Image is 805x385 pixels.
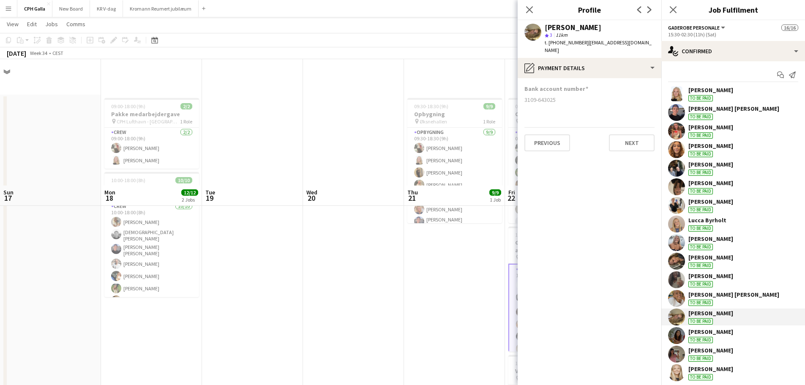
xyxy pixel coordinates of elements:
[688,244,713,250] div: To be paid
[688,151,713,157] div: To be paid
[688,169,713,176] div: To be paid
[508,367,603,375] h3: Velkomst og guiding
[688,207,713,213] div: To be paid
[7,49,26,57] div: [DATE]
[688,142,733,150] div: [PERSON_NAME]
[27,20,37,28] span: Edit
[545,39,589,46] span: t. [PHONE_NUMBER]
[688,337,713,343] div: To be paid
[111,177,145,183] span: 10:00-18:00 (8h)
[111,103,145,109] span: 09:00-18:00 (9h)
[180,118,192,125] span: 1 Role
[104,110,199,118] h3: Pakke medarbejdergave
[420,118,447,125] span: Øksnehallen
[407,128,502,259] app-card-role: Opbygning9/909:30-18:30 (9h)[PERSON_NAME][PERSON_NAME][PERSON_NAME][PERSON_NAME][PERSON_NAME][PER...
[688,318,713,325] div: To be paid
[180,103,192,109] span: 2/2
[489,189,501,196] span: 9/9
[688,281,713,287] div: To be paid
[483,103,495,109] span: 9/9
[668,31,798,38] div: 15:30-02:30 (11h) (Sat)
[688,132,713,139] div: To be paid
[661,4,805,15] h3: Job Fulfilment
[688,254,733,261] div: [PERSON_NAME]
[688,291,779,298] div: [PERSON_NAME] [PERSON_NAME]
[688,216,726,224] div: Lucca Byrholt
[104,128,199,169] app-card-role: Crew2/209:00-18:00 (9h)[PERSON_NAME][PERSON_NAME]
[668,25,720,31] span: Gaderobe personale
[24,19,40,30] a: Edit
[507,193,515,203] span: 22
[508,239,603,254] h3: Garderobepersonale og afvikling
[688,114,713,120] div: To be paid
[609,134,655,151] button: Next
[181,189,198,196] span: 12/12
[688,365,733,373] div: [PERSON_NAME]
[508,128,603,230] app-card-role: Opbygning4A6/709:00-16:30 (7h30m)[PERSON_NAME][PERSON_NAME][PERSON_NAME][PERSON_NAME][PERSON_NAME...
[524,134,570,151] button: Previous
[688,161,733,168] div: [PERSON_NAME]
[42,19,61,30] a: Jobs
[490,197,501,203] div: 1 Job
[688,105,779,112] div: [PERSON_NAME] [PERSON_NAME]
[688,179,733,187] div: [PERSON_NAME]
[104,188,115,196] span: Mon
[414,103,448,109] span: 09:30-18:30 (9h)
[117,118,180,125] span: CPH Lufthavn - [GEOGRAPHIC_DATA]
[45,20,58,28] span: Jobs
[508,227,603,352] app-job-card: 15:30-02:30 (11h) (Sat)16/16Garderobepersonale og afvikling Garderobevagt i Øksnehallen til stor ...
[104,202,199,346] app-card-role: Crew10/1010:00-18:00 (8h)[PERSON_NAME][DEMOGRAPHIC_DATA][PERSON_NAME][PERSON_NAME] [PERSON_NAME][...
[554,32,569,38] span: 11km
[90,0,123,17] button: KR V-dag
[175,177,192,183] span: 10/10
[518,58,661,78] div: Payment details
[688,309,733,317] div: [PERSON_NAME]
[688,300,713,306] div: To be paid
[508,188,515,196] span: Fri
[781,25,798,31] span: 16/16
[688,198,733,205] div: [PERSON_NAME]
[406,193,418,203] span: 21
[545,39,652,53] span: | [EMAIL_ADDRESS][DOMAIN_NAME]
[483,118,495,125] span: 1 Role
[688,328,733,336] div: [PERSON_NAME]
[688,347,733,354] div: [PERSON_NAME]
[515,232,563,238] span: 15:30-02:30 (11h) (Sat)
[104,184,199,192] h3: Pakke medarbejdergave
[3,188,14,196] span: Sun
[545,24,601,31] div: [PERSON_NAME]
[305,193,317,203] span: 20
[661,41,805,61] div: Confirmed
[688,225,713,232] div: To be paid
[182,197,198,203] div: 2 Jobs
[688,95,713,101] div: To be paid
[306,188,317,196] span: Wed
[204,193,215,203] span: 19
[2,193,14,203] span: 17
[550,32,552,38] span: 3
[688,235,733,243] div: [PERSON_NAME]
[104,98,199,169] app-job-card: 09:00-18:00 (9h)2/2Pakke medarbejdergave CPH Lufthavn - [GEOGRAPHIC_DATA]1 RoleCrew2/209:00-18:00...
[518,4,661,15] h3: Profile
[28,50,49,56] span: Week 34
[688,262,713,269] div: To be paid
[508,98,603,223] app-job-card: 09:00-16:30 (7h30m)6/7Opbygning Opbygningsvagt i Øksnehallen til stor gallafest1 RoleOpbygning4A6...
[524,85,588,93] h3: Bank account number
[407,98,502,223] app-job-card: 09:30-18:30 (9h)9/9Opbygning Øksnehallen1 RoleOpbygning9/909:30-18:30 (9h)[PERSON_NAME][PERSON_NA...
[123,0,199,17] button: Kromann Reumert jubilæum
[17,0,52,17] button: CPH Galla
[688,86,733,94] div: [PERSON_NAME]
[688,355,713,362] div: To be paid
[688,374,713,380] div: To be paid
[103,193,115,203] span: 18
[66,20,85,28] span: Comms
[7,20,19,28] span: View
[515,360,549,366] span: 15:30-19:30 (4h)
[104,172,199,297] app-job-card: 10:00-18:00 (8h)10/10Pakke medarbejdergave CPH Lufthavn - [GEOGRAPHIC_DATA]1 RoleCrew10/1010:00-1...
[407,188,418,196] span: Thu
